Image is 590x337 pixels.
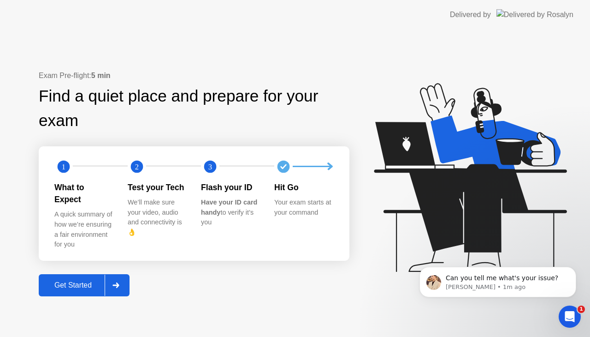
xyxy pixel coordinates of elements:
iframe: Intercom notifications message [406,247,590,312]
text: 3 [208,162,212,171]
text: 2 [135,162,139,171]
div: Test your Tech [128,181,186,193]
div: Get Started [41,281,105,289]
div: Exam Pre-flight: [39,70,349,81]
span: 1 [578,306,585,313]
div: Delivered by [450,9,491,20]
div: Your exam starts at your command [274,198,333,217]
b: 5 min [91,72,111,79]
div: A quick summary of how we’re ensuring a fair environment for you [54,210,113,249]
b: Have your ID card handy [201,199,257,216]
iframe: Intercom live chat [559,306,581,328]
img: Delivered by Rosalyn [496,9,573,20]
div: Flash your ID [201,181,260,193]
div: to verify it’s you [201,198,260,228]
div: We’ll make sure your video, audio and connectivity is 👌 [128,198,186,237]
div: What to Expect [54,181,113,206]
div: Hit Go [274,181,333,193]
div: Find a quiet place and prepare for your exam [39,84,349,133]
button: Get Started [39,274,130,296]
text: 1 [62,162,65,171]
